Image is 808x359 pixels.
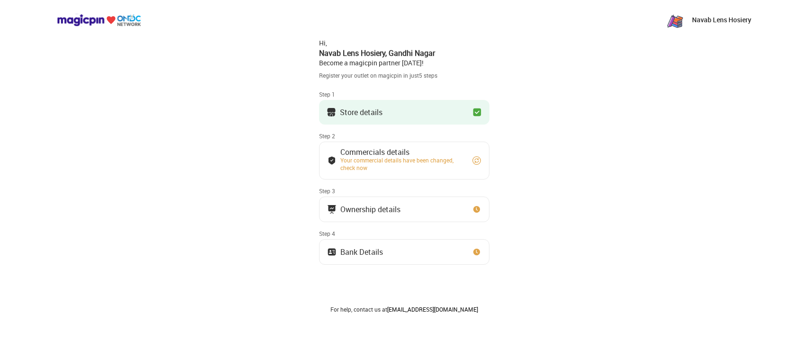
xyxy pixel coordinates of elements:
[692,15,751,25] p: Navab Lens Hosiery
[472,247,481,257] img: clock_icon_new.67dbf243.svg
[666,10,684,29] img: zN8eeJ7_1yFC7u6ROh_yaNnuSMByXp4ytvKet0ObAKR-3G77a2RQhNqTzPi8_o_OMQ7Yu_PgX43RpeKyGayj_rdr-Pw
[472,108,482,117] img: checkbox_green.749048da.svg
[319,100,489,125] button: Store details
[319,187,489,195] div: Step 3
[327,247,337,257] img: ownership_icon.37569ceb.svg
[340,110,382,115] div: Store details
[57,14,141,27] img: ondc-logo-new-small.8a59708e.svg
[472,205,481,214] img: clock_icon_new.67dbf243.svg
[319,305,489,313] div: For help, contact us at
[319,197,489,222] button: Ownership details
[319,239,489,265] button: Bank Details
[472,156,481,165] img: refresh_circle.10b5a287.svg
[327,156,337,165] img: bank_details_tick.fdc3558c.svg
[340,156,463,171] div: Your commercial details have been changed, check now
[387,305,478,313] a: [EMAIL_ADDRESS][DOMAIN_NAME]
[319,230,489,237] div: Step 4
[327,108,336,117] img: storeIcon.9b1f7264.svg
[340,150,463,154] div: Commercials details
[319,142,489,179] button: Commercials detailsYour commercial details have been changed, check now
[327,205,337,214] img: commercials_icon.983f7837.svg
[319,132,489,140] div: Step 2
[319,90,489,98] div: Step 1
[340,207,400,212] div: Ownership details
[319,48,489,58] div: Navab Lens Hosiery , Gandhi Nagar
[340,250,383,254] div: Bank Details
[319,38,489,68] div: Hi, Become a magicpin partner [DATE]!
[319,72,489,80] div: Register your outlet on magicpin in just 5 steps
